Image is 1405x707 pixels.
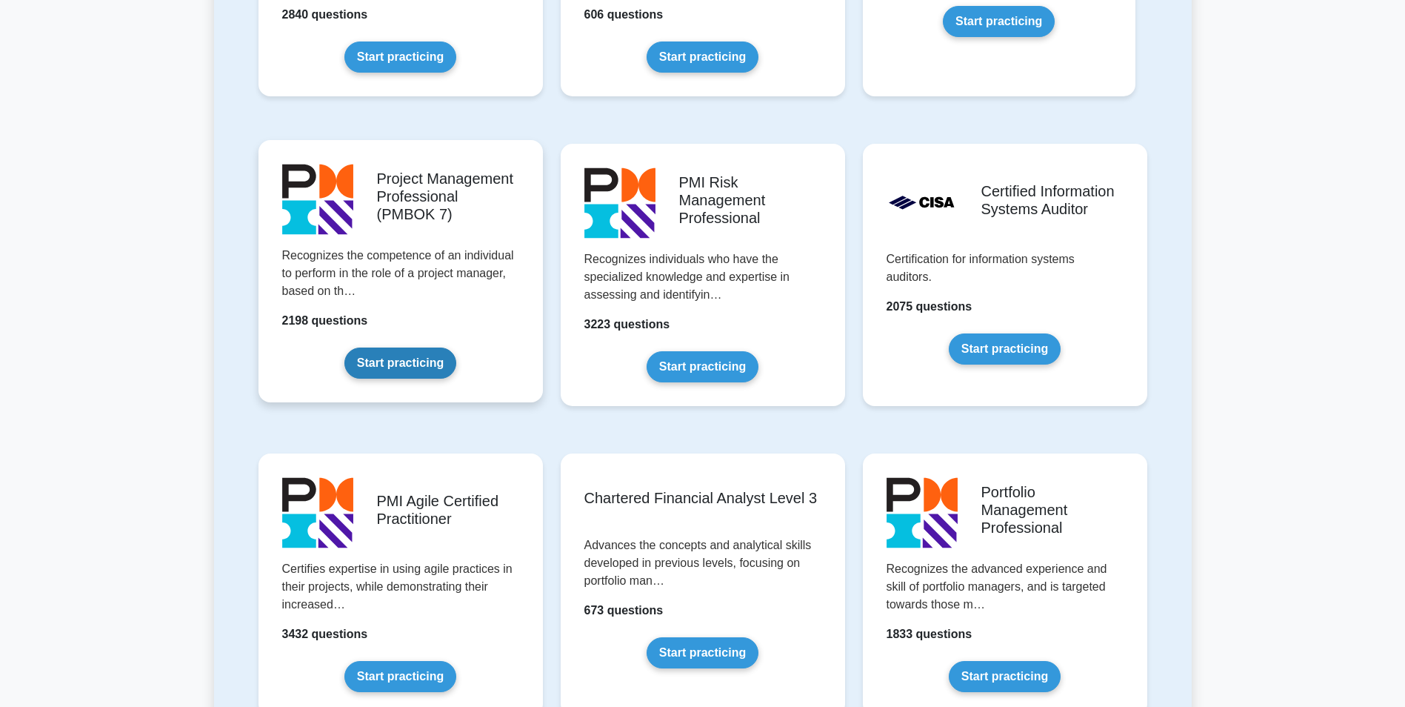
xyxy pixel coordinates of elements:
[344,348,456,379] a: Start practicing
[344,42,456,73] a: Start practicing
[949,333,1061,365] a: Start practicing
[344,661,456,692] a: Start practicing
[943,6,1055,37] a: Start practicing
[647,42,758,73] a: Start practicing
[647,637,758,668] a: Start practicing
[949,661,1061,692] a: Start practicing
[647,351,758,382] a: Start practicing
